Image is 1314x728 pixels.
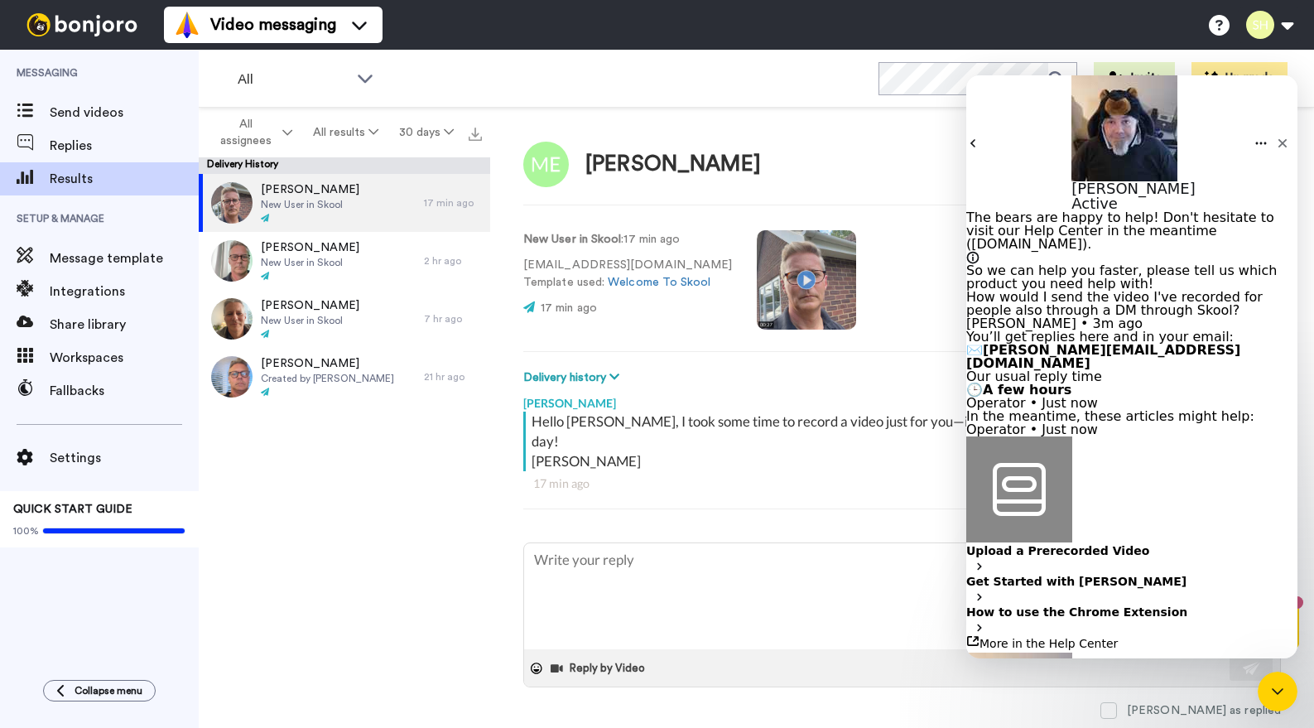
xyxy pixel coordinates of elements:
[541,302,597,314] span: 17 min ago
[212,116,279,149] span: All assignees
[50,448,199,468] span: Settings
[1094,62,1175,95] button: Invite
[50,348,199,368] span: Workspaces
[13,524,39,538] span: 100%
[199,174,490,232] a: [PERSON_NAME]New User in Skool17 min ago
[523,387,1281,412] div: [PERSON_NAME]
[523,142,569,187] img: Image of Marshall Eriksson
[75,684,142,697] span: Collapse menu
[261,181,359,198] span: [PERSON_NAME]
[532,412,1277,471] div: Hello [PERSON_NAME], I took some time to record a video just for you—it's really me not a bot! Ho...
[2,3,46,48] img: c638375f-eacb-431c-9714-bd8d08f708a7-1584310529.jpg
[50,315,199,335] span: Share library
[50,136,199,156] span: Replies
[261,198,359,211] span: New User in Skool
[210,13,336,36] span: Video messaging
[261,297,359,314] span: [PERSON_NAME]
[523,234,621,245] strong: New User in Skool
[261,256,359,269] span: New User in Skool
[424,254,482,268] div: 2 hr ago
[50,381,199,401] span: Fallbacks
[199,232,490,290] a: [PERSON_NAME]New User in Skool2 hr ago
[199,157,490,174] div: Delivery History
[202,109,303,156] button: All assignees
[199,290,490,348] a: [PERSON_NAME]New User in Skool7 hr ago
[608,277,710,288] a: Welcome To Skool
[174,12,200,38] img: vm-color.svg
[1191,62,1288,95] button: Upgrade
[585,152,761,176] div: [PERSON_NAME]
[261,372,394,385] span: Created by [PERSON_NAME]
[261,355,394,372] span: [PERSON_NAME]
[20,13,144,36] img: bj-logo-header-white.svg
[966,75,1297,658] iframe: Intercom live chat
[261,314,359,327] span: New User in Skool
[50,103,199,123] span: Send videos
[238,70,349,89] span: All
[93,14,224,185] span: Hey [PERSON_NAME], thank you so much for signing up! I wanted to say thanks in person with a quic...
[424,196,482,210] div: 17 min ago
[211,240,253,282] img: 22f61384-56ba-4ea7-88c9-6753dad0829c-thumb.jpg
[199,348,490,406] a: [PERSON_NAME]Created by [PERSON_NAME]21 hr ago
[50,282,199,301] span: Integrations
[50,169,199,189] span: Results
[53,53,73,73] img: mute-white.svg
[533,475,1271,492] div: 17 min ago
[523,369,624,387] button: Delivery history
[211,356,253,398] img: 68154a76-0b9a-4ed3-96da-2d25949eea3b-thumb.jpg
[1258,672,1297,711] iframe: Intercom live chat
[388,118,464,147] button: 30 days
[424,312,482,325] div: 7 hr ago
[1127,702,1281,719] div: [PERSON_NAME] as replied
[424,370,482,383] div: 21 hr ago
[211,298,253,340] img: 948d14ee-1c8c-432d-8677-e802e4613fa0-thumb.jpg
[523,257,732,292] p: [EMAIL_ADDRESS][DOMAIN_NAME] Template used:
[303,118,389,147] button: All results
[523,231,732,248] p: : 17 min ago
[261,239,359,256] span: [PERSON_NAME]
[1243,662,1261,675] img: send-white.svg
[464,120,487,145] button: Export all results that match these filters now.
[211,182,253,224] img: 49d063d8-6e71-4e13-9787-c32abbfb8fc5-thumb.jpg
[50,248,199,268] span: Message template
[549,656,650,681] button: Reply by Video
[13,504,132,515] span: QUICK START GUIDE
[43,680,156,701] button: Collapse menu
[469,128,482,141] img: export.svg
